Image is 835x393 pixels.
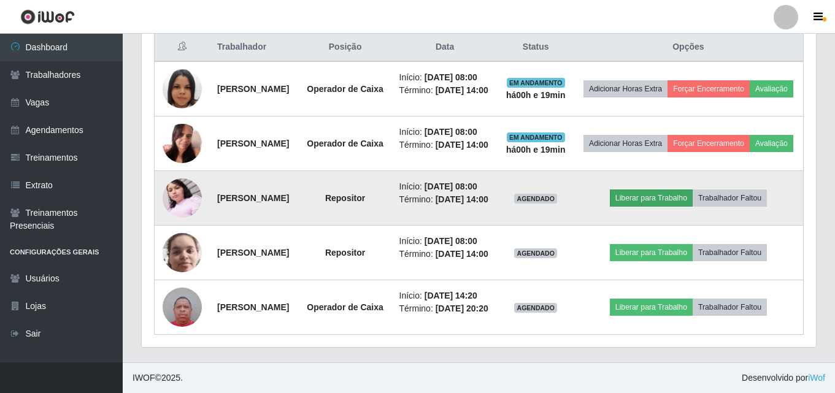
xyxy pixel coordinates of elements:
[163,172,202,224] img: 1702482681044.jpeg
[399,180,491,193] li: Início:
[307,84,383,94] strong: Operador de Caixa
[507,78,565,88] span: EM ANDAMENTO
[325,248,365,258] strong: Repositor
[610,299,693,316] button: Liberar para Trabalho
[399,289,491,302] li: Início:
[425,236,477,246] time: [DATE] 08:00
[210,33,299,62] th: Trabalhador
[610,244,693,261] button: Liberar para Trabalho
[217,84,289,94] strong: [PERSON_NAME]
[163,281,202,333] img: 1744112561346.jpeg
[399,71,491,84] li: Início:
[217,248,289,258] strong: [PERSON_NAME]
[742,372,825,384] span: Desenvolvido por
[163,117,202,169] img: 1749323828428.jpeg
[610,189,693,207] button: Liberar para Trabalho
[163,217,202,289] img: 1754004203670.jpeg
[133,372,183,384] span: © 2025 .
[299,33,392,62] th: Posição
[668,135,750,152] button: Forçar Encerramento
[425,72,477,82] time: [DATE] 08:00
[693,189,767,207] button: Trabalhador Faltou
[693,299,767,316] button: Trabalhador Faltou
[307,139,383,148] strong: Operador de Caixa
[217,302,289,312] strong: [PERSON_NAME]
[399,126,491,139] li: Início:
[506,90,566,100] strong: há 00 h e 19 min
[507,132,565,142] span: EM ANDAMENTO
[436,140,488,150] time: [DATE] 14:00
[399,302,491,315] li: Término:
[217,193,289,203] strong: [PERSON_NAME]
[436,85,488,95] time: [DATE] 14:00
[20,9,75,25] img: CoreUI Logo
[514,303,557,313] span: AGENDADO
[399,193,491,206] li: Término:
[436,194,488,204] time: [DATE] 14:00
[574,33,804,62] th: Opções
[163,54,202,124] img: 1753040270592.jpeg
[693,244,767,261] button: Trabalhador Faltou
[498,33,574,62] th: Status
[399,235,491,248] li: Início:
[133,373,155,383] span: IWOF
[425,181,477,191] time: [DATE] 08:00
[392,33,498,62] th: Data
[506,145,566,155] strong: há 00 h e 19 min
[307,302,383,312] strong: Operador de Caixa
[399,84,491,97] li: Término:
[217,139,289,148] strong: [PERSON_NAME]
[425,127,477,137] time: [DATE] 08:00
[436,249,488,259] time: [DATE] 14:00
[583,135,668,152] button: Adicionar Horas Extra
[808,373,825,383] a: iWof
[514,248,557,258] span: AGENDADO
[668,80,750,97] button: Forçar Encerramento
[399,248,491,261] li: Término:
[325,193,365,203] strong: Repositor
[583,80,668,97] button: Adicionar Horas Extra
[750,80,793,97] button: Avaliação
[436,303,488,313] time: [DATE] 20:20
[750,135,793,152] button: Avaliação
[514,194,557,204] span: AGENDADO
[399,139,491,151] li: Término:
[425,291,477,300] time: [DATE] 14:20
